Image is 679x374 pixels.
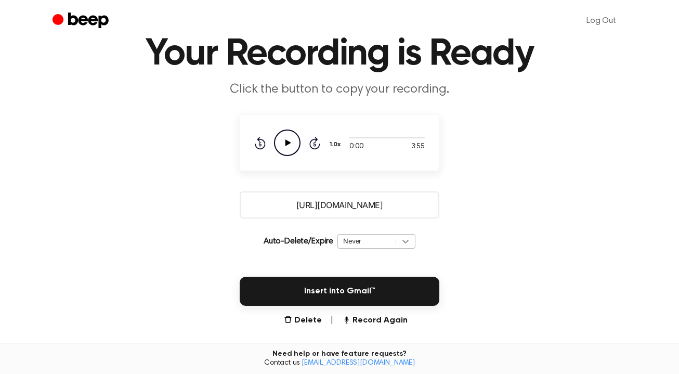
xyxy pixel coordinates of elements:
[284,314,322,327] button: Delete
[302,359,415,367] a: [EMAIL_ADDRESS][DOMAIN_NAME]
[349,141,363,152] span: 0:00
[53,11,111,31] a: Beep
[342,314,408,327] button: Record Again
[73,35,606,73] h1: Your Recording is Ready
[330,314,334,327] span: |
[240,277,439,306] button: Insert into Gmail™
[576,8,626,33] a: Log Out
[6,359,673,368] span: Contact us
[140,81,539,98] p: Click the button to copy your recording.
[329,136,345,153] button: 1.0x
[343,236,390,246] div: Never
[411,141,425,152] span: 3:55
[264,235,333,248] p: Auto-Delete/Expire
